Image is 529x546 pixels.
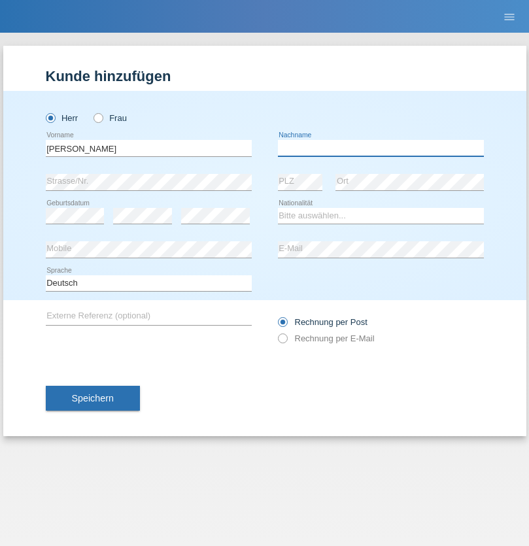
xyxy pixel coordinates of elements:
button: Speichern [46,386,140,411]
label: Herr [46,113,78,123]
h1: Kunde hinzufügen [46,68,484,84]
label: Rechnung per Post [278,317,367,327]
input: Rechnung per Post [278,317,286,333]
i: menu [503,10,516,24]
input: Rechnung per E-Mail [278,333,286,350]
span: Speichern [72,393,114,403]
label: Frau [94,113,127,123]
a: menu [496,12,522,20]
input: Herr [46,113,54,122]
label: Rechnung per E-Mail [278,333,375,343]
input: Frau [94,113,102,122]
